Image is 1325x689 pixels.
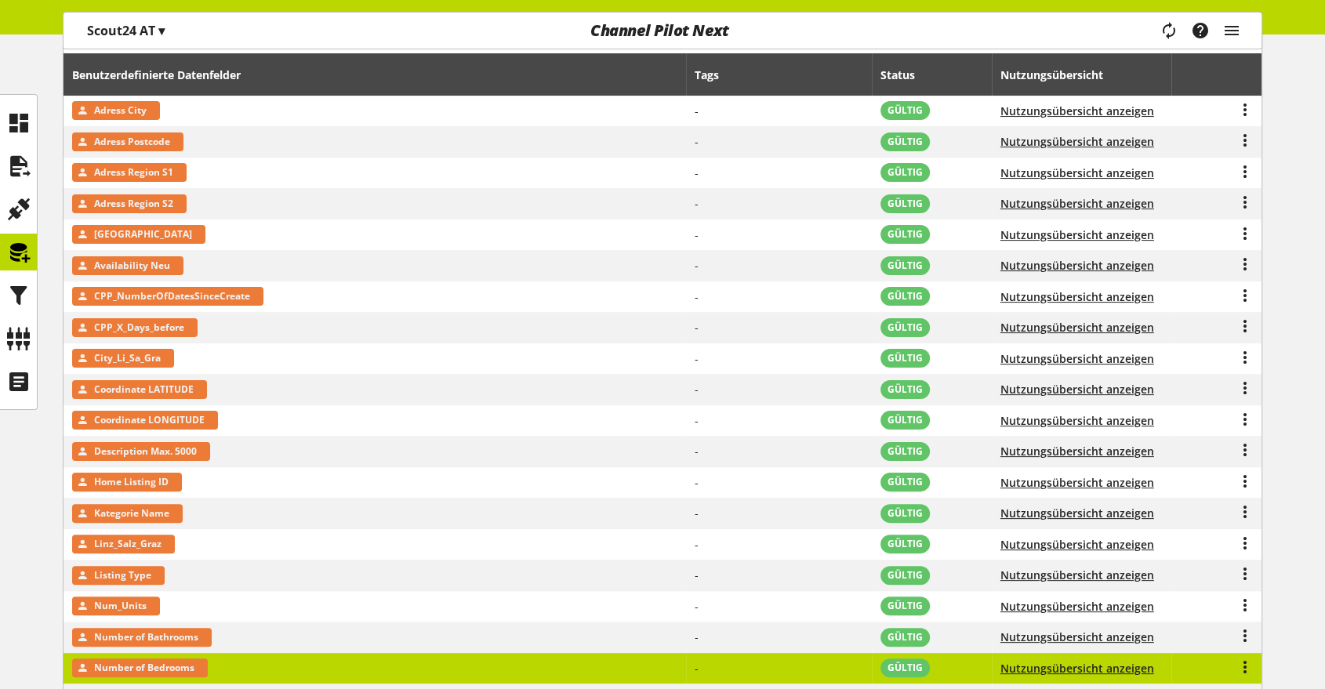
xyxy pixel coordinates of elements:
[695,134,699,149] span: -
[888,383,923,397] span: GÜLTIG
[695,351,699,366] span: -
[94,535,162,553] span: Linz_Salz_Graz
[1000,598,1154,615] button: Nutzungsübersicht anzeigen
[888,444,923,459] span: GÜLTIG
[1000,660,1154,676] button: Nutzungsübersicht anzeigen
[94,597,147,615] span: Num_Units
[695,67,719,83] div: Tags
[1000,505,1154,521] button: Nutzungsübersicht anzeigen
[888,103,923,118] span: GÜLTIG
[695,537,699,552] span: -
[695,258,699,273] span: -
[888,661,923,675] span: GÜLTIG
[888,227,923,241] span: GÜLTIG
[1000,412,1154,429] button: Nutzungsübersicht anzeigen
[695,413,699,428] span: -
[158,22,165,39] span: ▾
[72,67,256,83] div: Benutzerdefinierte Datenfelder
[888,197,923,211] span: GÜLTIG
[94,132,170,151] span: Adress Postcode
[695,320,699,335] span: -
[1000,381,1154,397] button: Nutzungsübersicht anzeigen
[695,661,699,676] span: -
[1000,567,1154,583] button: Nutzungsübersicht anzeigen
[695,289,699,304] span: -
[888,321,923,335] span: GÜLTIG
[695,165,699,180] span: -
[695,227,699,242] span: -
[1000,443,1154,459] button: Nutzungsübersicht anzeigen
[695,475,699,490] span: -
[94,287,250,306] span: CPP_NumberOfDatesSinceCreate
[888,630,923,644] span: GÜLTIG
[94,349,161,368] span: City_Li_Sa_Gra
[94,225,192,244] span: Adress Street
[94,256,170,275] span: Availability Neu
[695,382,699,397] span: -
[888,568,923,582] span: GÜLTIG
[1000,629,1154,645] button: Nutzungsübersicht anzeigen
[888,351,923,365] span: GÜLTIG
[1000,288,1154,305] button: Nutzungsübersicht anzeigen
[94,504,169,523] span: Kategorie Name
[695,444,699,459] span: -
[888,537,923,551] span: GÜLTIG
[63,12,1262,49] nav: main navigation
[1000,257,1154,274] button: Nutzungsübersicht anzeigen
[94,442,197,461] span: Description Max. 5000
[695,568,699,582] span: -
[695,103,699,118] span: -
[695,599,699,614] span: -
[888,413,923,427] span: GÜLTIG
[94,411,205,430] span: Coordinate LONGITUDE
[888,475,923,489] span: GÜLTIG
[94,101,147,120] span: Adress City
[94,473,169,491] span: Home Listing ID
[888,165,923,180] span: GÜLTIG
[1000,474,1154,491] button: Nutzungsübersicht anzeigen
[695,196,699,211] span: -
[888,599,923,613] span: GÜLTIG
[1000,536,1154,553] button: Nutzungsübersicht anzeigen
[94,566,151,585] span: Listing Type
[94,380,194,399] span: Coordinate LATITUDE
[1000,319,1154,335] button: Nutzungsübersicht anzeigen
[1000,67,1119,83] div: Nutzungsübersicht
[94,163,173,182] span: Adress Region S1
[1000,133,1154,150] button: Nutzungsübersicht anzeigen
[695,506,699,520] span: -
[888,289,923,303] span: GÜLTIG
[1000,195,1154,212] button: Nutzungsübersicht anzeigen
[94,658,194,677] span: Number of Bedrooms
[94,194,173,213] span: Adress Region S2
[695,629,699,644] span: -
[87,21,165,40] p: Scout24 AT
[888,506,923,520] span: GÜLTIG
[1000,103,1154,119] button: Nutzungsübersicht anzeigen
[94,628,198,647] span: Number of Bathrooms
[1000,227,1154,243] button: Nutzungsübersicht anzeigen
[880,67,931,83] div: Status
[94,318,184,337] span: CPP_X_Days_before
[1000,165,1154,181] button: Nutzungsübersicht anzeigen
[1000,350,1154,367] button: Nutzungsübersicht anzeigen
